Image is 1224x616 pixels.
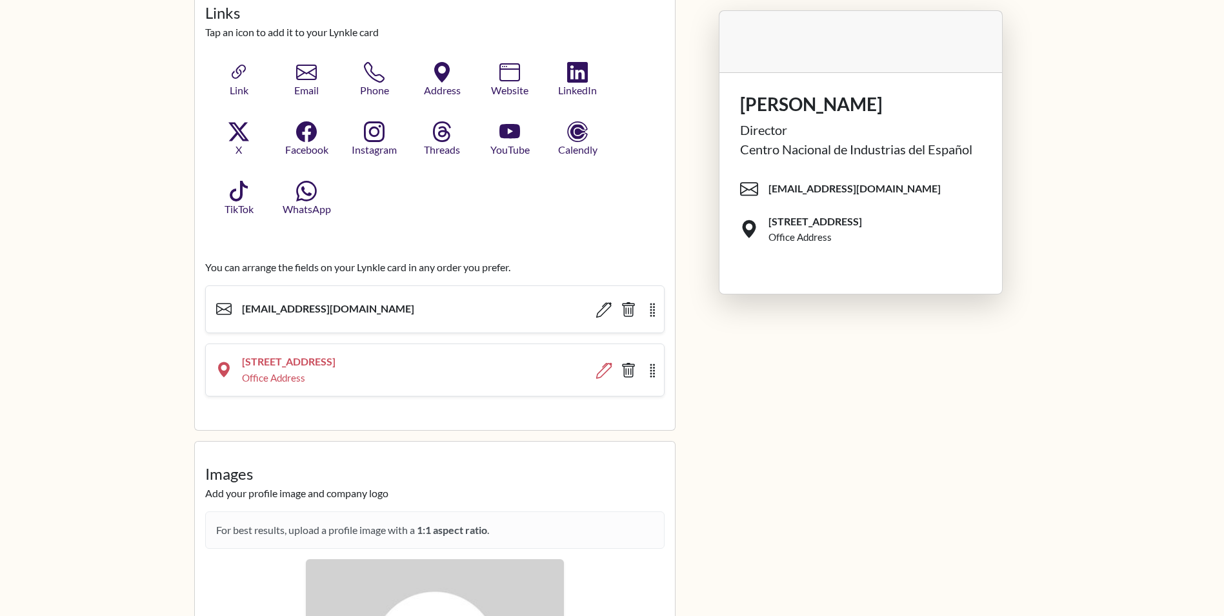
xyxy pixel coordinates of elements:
button: X [208,120,270,159]
div: For best results, upload a profile image with a . [205,511,665,549]
span: [STREET_ADDRESS]Office Address [740,210,992,250]
span: [EMAIL_ADDRESS][DOMAIN_NAME] [740,170,992,210]
div: Centro Nacional de Industrias del Español [740,140,981,159]
span: X [212,142,265,158]
button: Phone [343,61,405,99]
span: YouTube [483,142,536,158]
legend: Images [205,462,665,486]
span: Facebook [280,142,333,158]
span: Phone [348,83,401,98]
span: [EMAIL_ADDRESS][DOMAIN_NAME] [242,302,414,316]
span: Calendly [551,142,604,158]
span: Email [280,83,333,98]
span: WhatsApp [280,201,333,217]
div: Lynkle card preview [691,10,1030,325]
button: Website [479,61,541,99]
span: Threads [416,142,468,158]
span: Link [212,83,265,98]
button: Email [276,61,337,99]
span: Address [416,83,468,98]
button: Link [208,61,270,99]
span: [STREET_ADDRESS] [768,214,862,229]
div: Director [740,121,981,140]
button: LinkedIn [547,61,608,99]
span: [STREET_ADDRESS] [242,354,336,369]
p: Add your profile image and company logo [205,486,665,501]
button: TikTok [208,180,270,218]
span: TikTok [212,201,265,217]
div: [STREET_ADDRESS]Office Address [205,344,665,406]
button: WhatsApp [276,180,337,218]
button: Address [411,61,473,99]
div: [EMAIL_ADDRESS][DOMAIN_NAME] [205,285,665,333]
span: LinkedIn [551,83,604,98]
div: Office Address [242,371,305,385]
p: Tap an icon to add it to your Lynkle card [205,25,665,40]
button: Threads [411,120,473,159]
span: Website [483,83,536,98]
div: [EMAIL_ADDRESS][DOMAIN_NAME] [205,285,665,344]
h1: [PERSON_NAME] [740,94,981,116]
span: Instagram [348,142,401,158]
div: Office Address [768,230,832,245]
span: [EMAIL_ADDRESS][DOMAIN_NAME] [768,181,941,196]
div: [STREET_ADDRESS]Office Address [205,344,665,396]
button: Facebook [276,120,337,159]
button: Calendly [547,120,608,159]
strong: 1:1 aspect ratio [417,524,487,536]
p: You can arrange the fields on your Lynkle card in any order you prefer. [205,260,665,275]
legend: Links [205,1,665,25]
button: YouTube [479,120,541,159]
button: Instagram [343,120,405,159]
